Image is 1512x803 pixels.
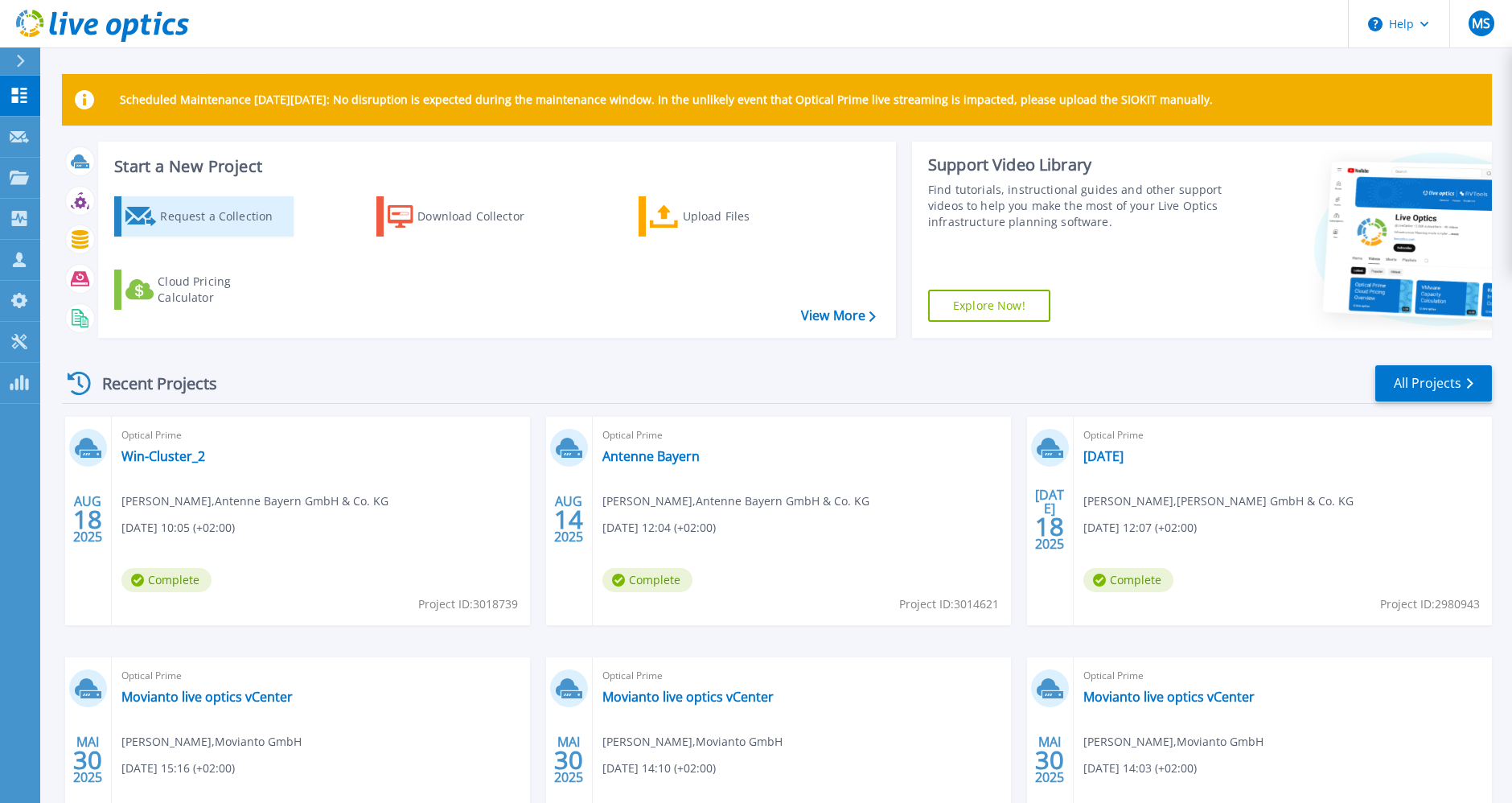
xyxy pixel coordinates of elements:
[418,595,518,613] span: Project ID: 3018739
[121,448,205,464] a: Win-Cluster_2
[73,513,102,526] span: 18
[121,733,302,751] span: [PERSON_NAME] , Movianto GmbH
[602,519,716,537] span: [DATE] 12:04 (+02:00)
[928,182,1223,230] div: Find tutorials, instructional guides and other support videos to help you make the most of your L...
[121,760,235,777] span: [DATE] 15:16 (+02:00)
[602,426,1001,444] span: Optical Prime
[801,308,876,323] a: View More
[1035,753,1064,767] span: 30
[1083,733,1263,751] span: [PERSON_NAME] , Movianto GmbH
[72,731,103,789] div: MAI 2025
[160,200,289,233] div: Request a Collection
[1083,760,1197,777] span: [DATE] 14:03 (+02:00)
[554,753,583,767] span: 30
[121,689,293,705] a: Movianto live optics vCenter
[602,733,783,751] span: [PERSON_NAME] , Movianto GmbH
[1083,519,1197,537] span: [DATE] 12:07 (+02:00)
[1083,689,1255,705] a: Movianto live optics vCenter
[121,519,235,537] span: [DATE] 10:05 (+02:00)
[1375,365,1492,401] a: All Projects
[72,490,103,549] div: AUG 2025
[602,448,700,464] a: Antenne Bayern
[1083,426,1482,444] span: Optical Prime
[1083,568,1173,592] span: Complete
[158,274,286,306] div: Cloud Pricing Calculator
[73,753,102,767] span: 30
[121,492,388,510] span: [PERSON_NAME] , Antenne Bayern GmbH & Co. KG
[114,158,875,175] h3: Start a New Project
[553,490,584,549] div: AUG 2025
[602,689,774,705] a: Movianto live optics vCenter
[683,200,811,233] div: Upload Files
[120,93,1213,106] p: Scheduled Maintenance [DATE][DATE]: No disruption is expected during the maintenance window. In t...
[1083,448,1124,464] a: [DATE]
[417,200,546,233] div: Download Collector
[121,568,212,592] span: Complete
[1472,17,1490,30] span: MS
[121,426,520,444] span: Optical Prime
[62,364,239,403] div: Recent Projects
[1034,490,1065,549] div: [DATE] 2025
[1083,667,1482,685] span: Optical Prime
[928,290,1050,322] a: Explore Now!
[1380,595,1480,613] span: Project ID: 2980943
[1083,492,1354,510] span: [PERSON_NAME] , [PERSON_NAME] GmbH & Co. KG
[553,731,584,789] div: MAI 2025
[899,595,999,613] span: Project ID: 3014621
[602,492,869,510] span: [PERSON_NAME] , Antenne Bayern GmbH & Co. KG
[639,196,818,237] a: Upload Files
[121,667,520,685] span: Optical Prime
[602,667,1001,685] span: Optical Prime
[928,154,1223,175] div: Support Video Library
[376,196,556,237] a: Download Collector
[554,513,583,526] span: 14
[602,568,692,592] span: Complete
[1035,520,1064,533] span: 18
[602,760,716,777] span: [DATE] 14:10 (+02:00)
[1034,731,1065,789] div: MAI 2025
[114,270,294,310] a: Cloud Pricing Calculator
[114,196,294,237] a: Request a Collection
